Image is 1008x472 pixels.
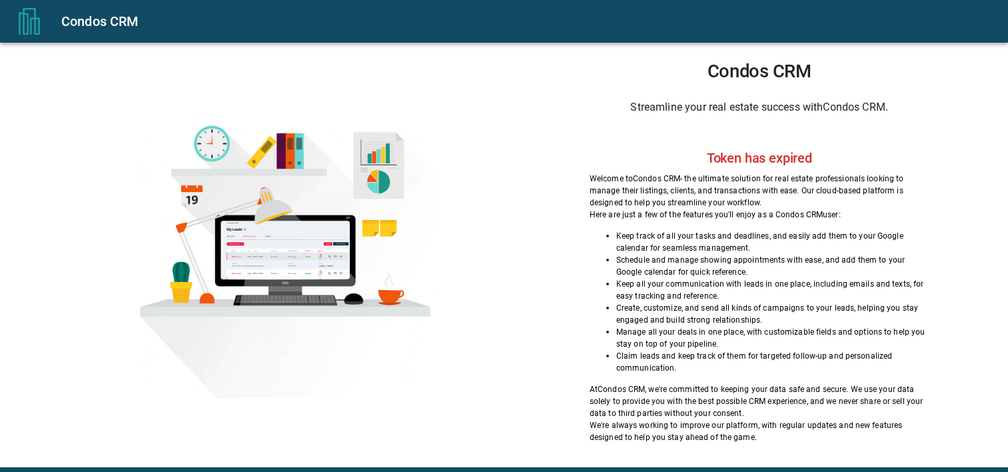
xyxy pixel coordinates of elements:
h2: Token has expired [707,150,812,166]
h1: Condos CRM [590,61,929,82]
p: Keep track of all your tasks and deadlines, and easily add them to your Google calendar for seaml... [616,230,929,254]
p: We're always working to improve our platform, with regular updates and new features designed to h... [590,419,929,443]
p: Here are just a few of the features you'll enjoy as a Condos CRM user: [590,209,929,221]
p: Claim leads and keep track of them for targeted follow-up and personalized communication. [616,350,929,374]
p: At Condos CRM , we're committed to keeping your data safe and secure. We use your data solely to ... [590,383,929,419]
div: Condos CRM [61,11,992,32]
p: Keep all your communication with leads in one place, including emails and texts, for easy trackin... [616,278,929,302]
p: Schedule and manage showing appointments with ease, and add them to your Google calendar for quic... [616,254,929,278]
h6: Streamline your real estate success with Condos CRM . [590,98,929,117]
p: Welcome to Condos CRM - the ultimate solution for real estate professionals looking to manage the... [590,173,929,209]
p: Create, customize, and send all kinds of campaigns to your leads, helping you stay engaged and bu... [616,302,929,326]
p: Manage all your deals in one place, with customizable fields and options to help you stay on top ... [616,326,929,350]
